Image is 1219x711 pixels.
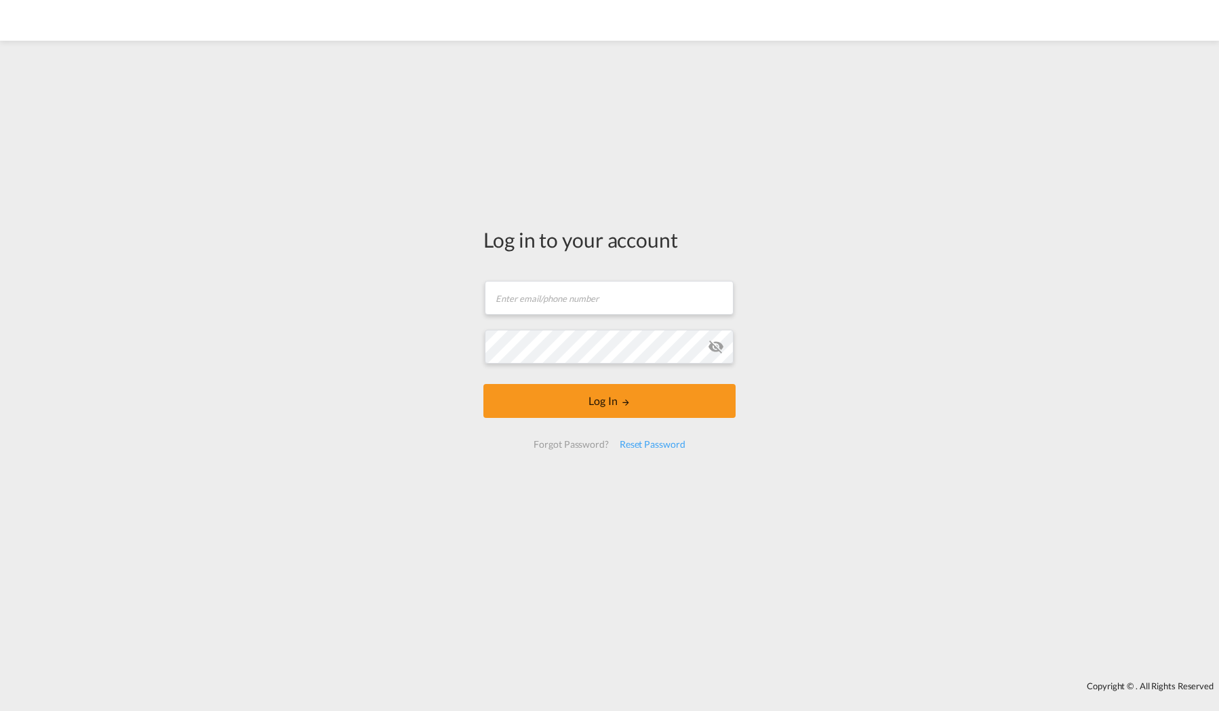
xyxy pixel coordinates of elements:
[528,432,614,457] div: Forgot Password?
[614,432,691,457] div: Reset Password
[708,339,724,355] md-icon: icon-eye-off
[483,225,736,254] div: Log in to your account
[483,384,736,418] button: LOGIN
[485,281,734,315] input: Enter email/phone number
